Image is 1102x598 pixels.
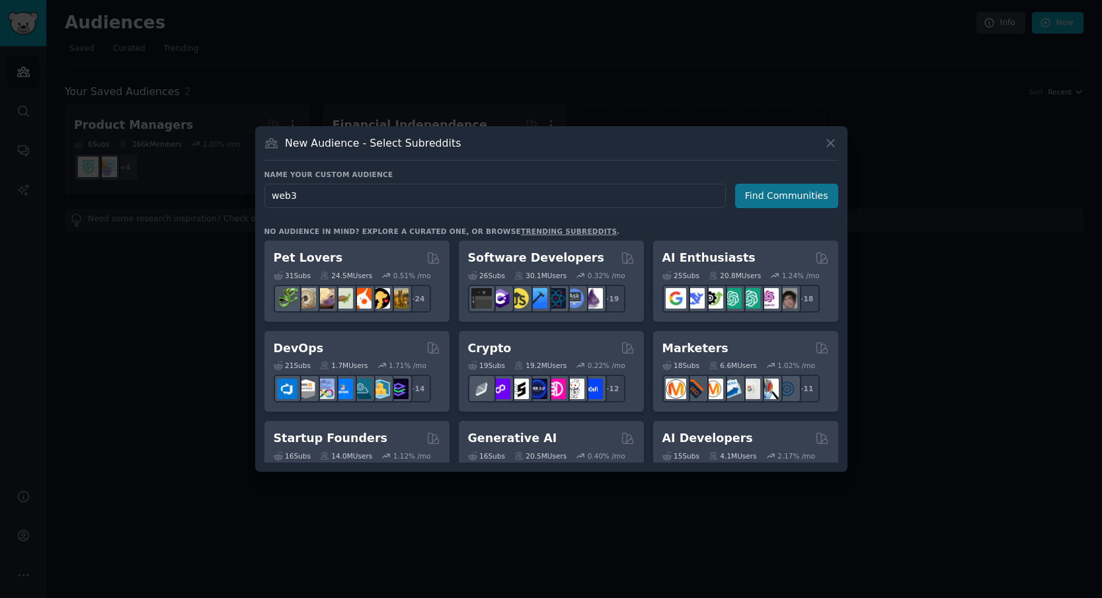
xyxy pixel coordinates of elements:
img: DeepSeek [684,288,705,309]
div: 16 Sub s [274,451,311,461]
img: defi_ [582,379,603,399]
img: PlatformEngineers [388,379,409,399]
img: web3 [527,379,547,399]
div: 19 Sub s [468,361,505,370]
div: 20.8M Users [709,271,761,280]
img: OpenAIDev [758,288,779,309]
img: learnjavascript [508,288,529,309]
div: + 24 [403,285,431,313]
img: ethstaker [508,379,529,399]
div: 16 Sub s [468,451,505,461]
div: No audience in mind? Explore a curated one, or browse . [264,227,620,236]
img: azuredevops [277,379,297,399]
h2: AI Developers [662,430,753,447]
div: 24.5M Users [320,271,372,280]
img: chatgpt_promptDesign [721,288,742,309]
div: 20.5M Users [514,451,567,461]
img: googleads [740,379,760,399]
img: Emailmarketing [721,379,742,399]
div: 1.24 % /mo [782,271,820,280]
img: software [471,288,492,309]
div: 2.17 % /mo [777,451,815,461]
img: MarketingResearch [758,379,779,399]
h2: AI Enthusiasts [662,250,756,266]
img: CryptoNews [564,379,584,399]
div: 15 Sub s [662,451,699,461]
input: Pick a short name, like "Digital Marketers" or "Movie-Goers" [264,184,726,208]
img: ArtificalIntelligence [777,288,797,309]
img: aws_cdk [370,379,390,399]
h2: Generative AI [468,430,557,447]
img: Docker_DevOps [314,379,335,399]
div: + 19 [598,285,625,313]
img: chatgpt_prompts_ [740,288,760,309]
div: 18 Sub s [662,361,699,370]
img: reactnative [545,288,566,309]
img: cockatiel [351,288,372,309]
img: platformengineering [351,379,372,399]
h2: Startup Founders [274,430,387,447]
div: 0.22 % /mo [588,361,625,370]
img: AItoolsCatalog [703,288,723,309]
div: 4.1M Users [709,451,757,461]
div: 1.02 % /mo [777,361,815,370]
img: ethfinance [471,379,492,399]
img: elixir [582,288,603,309]
img: 0xPolygon [490,379,510,399]
div: 0.51 % /mo [393,271,431,280]
h2: DevOps [274,340,324,357]
img: AskMarketing [703,379,723,399]
h2: Marketers [662,340,728,357]
div: + 18 [792,285,820,313]
h3: New Audience - Select Subreddits [285,136,461,150]
div: + 14 [403,375,431,402]
img: AWS_Certified_Experts [295,379,316,399]
img: DevOpsLinks [333,379,353,399]
img: bigseo [684,379,705,399]
img: leopardgeckos [314,288,335,309]
img: content_marketing [666,379,686,399]
div: 1.12 % /mo [393,451,431,461]
div: 31 Sub s [274,271,311,280]
img: ballpython [295,288,316,309]
div: 26 Sub s [468,271,505,280]
div: 25 Sub s [662,271,699,280]
button: Find Communities [735,184,838,208]
div: 1.71 % /mo [389,361,426,370]
div: 1.7M Users [320,361,368,370]
img: turtle [333,288,353,309]
img: herpetology [277,288,297,309]
div: 19.2M Users [514,361,567,370]
img: csharp [490,288,510,309]
h2: Software Developers [468,250,604,266]
img: AskComputerScience [564,288,584,309]
div: 21 Sub s [274,361,311,370]
img: dogbreed [388,288,409,309]
h2: Crypto [468,340,512,357]
div: 6.6M Users [709,361,757,370]
h2: Pet Lovers [274,250,343,266]
div: 14.0M Users [320,451,372,461]
img: iOSProgramming [527,288,547,309]
img: OnlineMarketing [777,379,797,399]
a: trending subreddits [521,227,617,235]
div: 0.32 % /mo [588,271,625,280]
img: defiblockchain [545,379,566,399]
img: GoogleGeminiAI [666,288,686,309]
div: + 12 [598,375,625,402]
h3: Name your custom audience [264,170,838,179]
div: 0.40 % /mo [588,451,625,461]
div: + 11 [792,375,820,402]
div: 30.1M Users [514,271,567,280]
img: PetAdvice [370,288,390,309]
